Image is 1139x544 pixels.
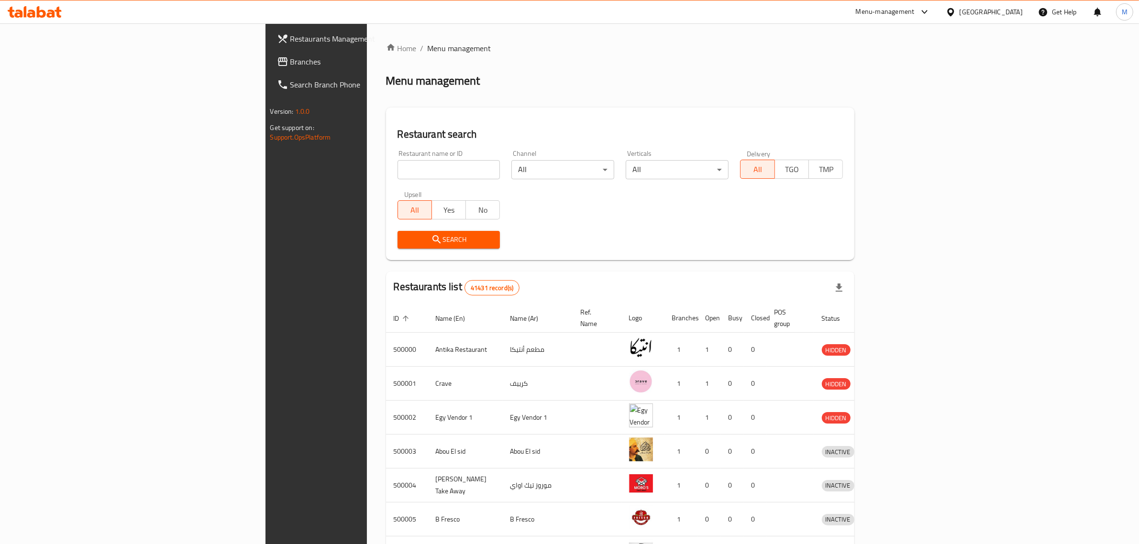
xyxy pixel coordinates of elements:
button: All [740,160,774,179]
img: Moro's Take Away [629,471,653,495]
td: 1 [664,435,698,468]
span: Name (En) [436,313,478,324]
h2: Restaurants list [394,280,520,295]
label: Delivery [747,150,771,157]
button: TGO [774,160,809,179]
td: 1 [698,367,721,401]
td: B Fresco [428,502,503,536]
span: Yes [436,203,462,217]
td: 1 [698,333,721,367]
th: Logo [621,304,664,333]
td: Abou El sid [503,435,573,468]
span: M [1122,7,1128,17]
input: Search for restaurant name or ID.. [398,160,500,179]
span: Restaurants Management [290,33,448,44]
td: Antika Restaurant [428,333,503,367]
span: INACTIVE [822,480,854,491]
span: Branches [290,56,448,67]
div: [GEOGRAPHIC_DATA] [960,7,1023,17]
span: Search Branch Phone [290,79,448,90]
label: Upsell [404,191,422,197]
span: POS group [774,306,803,329]
td: 1 [664,367,698,401]
button: No [465,200,500,219]
span: ID [394,313,412,324]
td: 0 [744,502,767,536]
img: Antika Restaurant [629,336,653,359]
span: INACTIVE [822,514,854,525]
td: 1 [698,401,721,435]
span: All [744,163,771,176]
td: موروز تيك اواي [503,468,573,502]
div: HIDDEN [822,378,851,390]
div: HIDDEN [822,344,851,356]
img: Egy Vendor 1 [629,403,653,427]
span: Version: [270,105,294,118]
button: TMP [808,160,843,179]
button: Yes [431,200,466,219]
img: Crave [629,370,653,393]
td: 0 [721,468,744,502]
span: HIDDEN [822,379,851,390]
td: 0 [698,502,721,536]
div: All [626,160,729,179]
td: 0 [721,367,744,401]
a: Branches [269,50,456,73]
div: Export file [828,276,851,299]
td: 0 [721,401,744,435]
span: Search [405,234,493,246]
td: 0 [698,468,721,502]
th: Closed [744,304,767,333]
td: Crave [428,367,503,401]
div: Menu-management [856,6,915,18]
td: 0 [744,333,767,367]
span: No [470,203,496,217]
td: Abou El sid [428,435,503,468]
td: 0 [744,401,767,435]
td: كرييف [503,367,573,401]
span: Menu management [428,43,491,54]
span: All [402,203,428,217]
td: 0 [698,435,721,468]
span: Status [822,313,853,324]
th: Busy [721,304,744,333]
a: Support.OpsPlatform [270,131,331,143]
h2: Restaurant search [398,127,843,141]
td: 0 [721,333,744,367]
div: INACTIVE [822,514,854,525]
span: Name (Ar) [510,313,551,324]
th: Branches [664,304,698,333]
span: HIDDEN [822,345,851,356]
span: Get support on: [270,121,314,134]
span: 41431 record(s) [465,283,519,293]
td: 0 [744,367,767,401]
div: All [511,160,614,179]
td: 1 [664,401,698,435]
span: 1.0.0 [295,105,310,118]
div: HIDDEN [822,412,851,424]
span: INACTIVE [822,446,854,457]
td: Egy Vendor 1 [428,401,503,435]
button: Search [398,231,500,249]
img: B Fresco [629,505,653,529]
div: INACTIVE [822,480,854,491]
td: 0 [744,435,767,468]
td: 1 [664,468,698,502]
span: TGO [779,163,805,176]
td: 1 [664,502,698,536]
td: [PERSON_NAME] Take Away [428,468,503,502]
td: 1 [664,333,698,367]
th: Open [698,304,721,333]
button: All [398,200,432,219]
td: 0 [721,502,744,536]
td: 0 [744,468,767,502]
span: HIDDEN [822,413,851,424]
div: INACTIVE [822,446,854,457]
td: Egy Vendor 1 [503,401,573,435]
td: B Fresco [503,502,573,536]
h2: Menu management [386,73,480,88]
div: Total records count [464,280,520,295]
span: Ref. Name [581,306,610,329]
img: Abou El sid [629,437,653,461]
nav: breadcrumb [386,43,855,54]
